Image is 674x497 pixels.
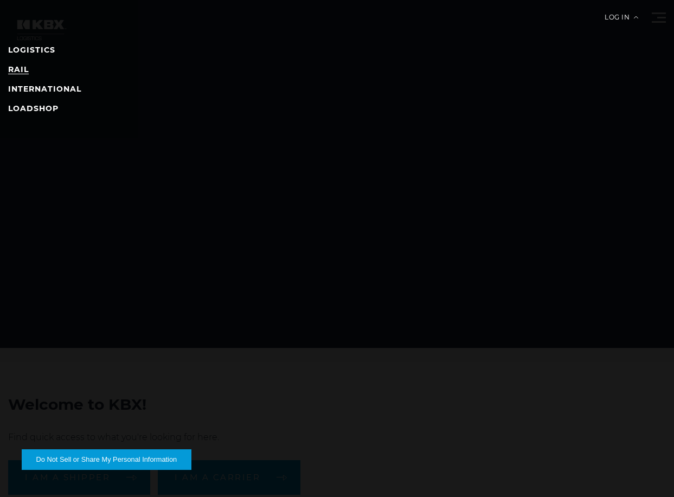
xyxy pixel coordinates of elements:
a: LOGISTICS [8,45,55,55]
div: Log in [605,14,638,29]
a: INTERNATIONAL [8,84,81,94]
button: Do Not Sell or Share My Personal Information [22,449,191,470]
a: RAIL [8,64,29,74]
img: arrow [634,16,638,18]
a: LOADSHOP [8,104,59,113]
